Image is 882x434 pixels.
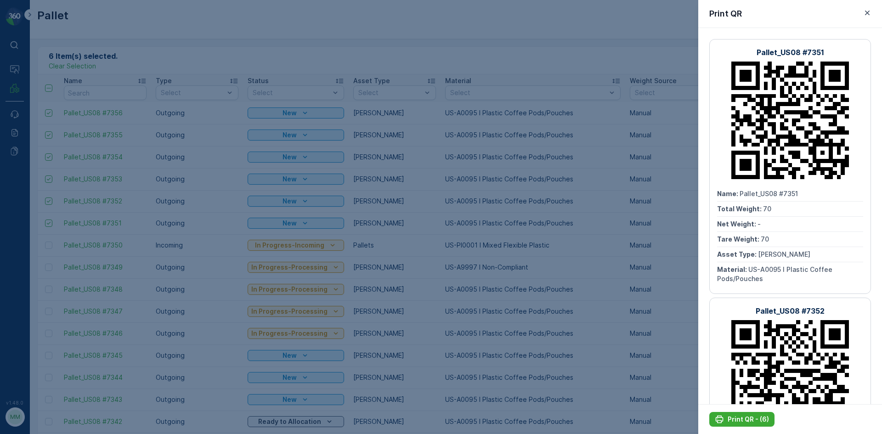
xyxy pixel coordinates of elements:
[717,250,758,258] span: Asset Type :
[756,305,825,316] p: Pallet_US08 #7352
[758,250,810,258] span: [PERSON_NAME]
[717,205,763,213] span: Total Weight :
[717,220,758,228] span: Net Weight :
[763,205,771,213] span: 70
[717,265,748,273] span: Material :
[740,190,798,197] span: Pallet_US08 #7351
[757,47,824,58] p: Pallet_US08 #7351
[717,235,761,243] span: Tare Weight :
[758,220,761,228] span: -
[728,415,769,424] p: Print QR - (6)
[709,412,775,427] button: Print QR - (6)
[761,235,769,243] span: 70
[709,7,742,20] p: Print QR
[717,265,832,282] span: US-A0095 I Plastic Coffee Pods/Pouches
[717,190,740,197] span: Name :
